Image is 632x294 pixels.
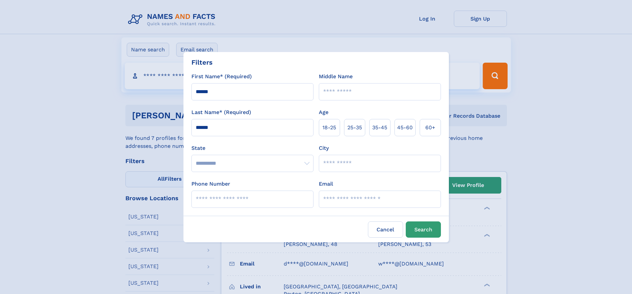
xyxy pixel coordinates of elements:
[191,57,213,67] div: Filters
[319,180,333,188] label: Email
[191,73,252,81] label: First Name* (Required)
[191,108,251,116] label: Last Name* (Required)
[347,124,362,132] span: 25‑35
[372,124,387,132] span: 35‑45
[406,221,441,238] button: Search
[425,124,435,132] span: 60+
[319,73,353,81] label: Middle Name
[319,144,329,152] label: City
[191,180,230,188] label: Phone Number
[322,124,336,132] span: 18‑25
[397,124,413,132] span: 45‑60
[368,221,403,238] label: Cancel
[191,144,314,152] label: State
[319,108,328,116] label: Age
